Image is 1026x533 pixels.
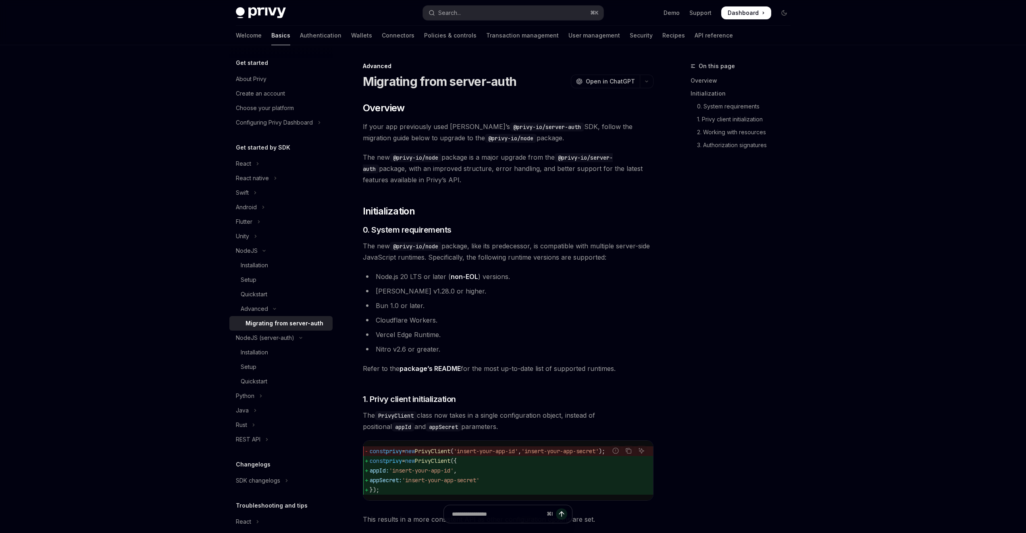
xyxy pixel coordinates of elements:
span: 'insert-your-app-id' [454,448,518,455]
span: new [405,448,415,455]
a: 3. Authorization signatures [691,139,797,152]
button: Toggle Unity section [229,229,333,244]
span: Initialization [363,205,415,218]
span: ( [450,448,454,455]
div: Python [236,391,254,401]
code: @privy-io/node [390,153,441,162]
a: Authentication [300,26,341,45]
a: Setup [229,360,333,374]
a: Demo [664,9,680,17]
input: Ask a question... [452,505,543,523]
button: Open in ChatGPT [571,75,640,88]
a: User management [568,26,620,45]
div: Swift [236,188,249,198]
button: Copy the contents from the code block [623,446,634,456]
button: Toggle Configuring Privy Dashboard section [229,115,333,130]
button: Send message [556,508,567,520]
a: Setup [229,273,333,287]
a: Quickstart [229,287,333,302]
a: Welcome [236,26,262,45]
div: Advanced [363,62,653,70]
a: Installation [229,258,333,273]
code: PrivyClient [375,411,417,420]
a: Initialization [691,87,797,100]
a: Security [630,26,653,45]
span: ⌘ K [590,10,599,16]
button: Toggle dark mode [778,6,791,19]
button: Toggle Flutter section [229,214,333,229]
button: Open search [423,6,604,20]
li: Nitro v2.6 or greater. [363,344,653,355]
a: Choose your platform [229,101,333,115]
a: Overview [691,74,797,87]
a: package’s README [400,364,461,373]
li: Cloudflare Workers. [363,314,653,326]
code: appSecret [426,423,461,431]
span: Open in ChatGPT [586,77,635,85]
div: Choose your platform [236,103,294,113]
span: The new package, like its predecessor, is compatible with multiple server-side JavaScript runtime... [363,240,653,263]
div: React [236,517,251,527]
div: Quickstart [241,289,267,299]
h5: Changelogs [236,460,271,469]
div: REST API [236,435,260,444]
span: , [454,467,457,474]
span: appSecret: [370,477,402,484]
button: Toggle Rust section [229,418,333,432]
div: NodeJS [236,246,258,256]
div: Migrating from server-auth [246,319,323,328]
div: Flutter [236,217,252,227]
div: Advanced [241,304,268,314]
div: Quickstart [241,377,267,386]
button: Toggle REST API section [229,432,333,447]
button: Toggle Android section [229,200,333,214]
a: 2. Working with resources [691,126,797,139]
a: Recipes [662,26,685,45]
div: Rust [236,420,247,430]
a: non-EOL [451,273,478,281]
div: SDK changelogs [236,476,280,485]
code: appId [392,423,414,431]
span: appId: [370,467,389,474]
h5: Get started [236,58,268,68]
button: Toggle React section [229,156,333,171]
span: On this page [699,61,735,71]
a: 1. Privy client initialization [691,113,797,126]
span: privy [386,457,402,464]
li: Vercel Edge Runtime. [363,329,653,340]
span: ({ [450,457,457,464]
span: Refer to the for the most up-to-date list of supported runtimes. [363,363,653,374]
div: Create an account [236,89,285,98]
a: Connectors [382,26,414,45]
button: Toggle Advanced section [229,302,333,316]
span: = [402,457,405,464]
h1: Migrating from server-auth [363,74,517,89]
img: dark logo [236,7,286,19]
span: , [518,448,521,455]
span: The new package is a major upgrade from the package, with an improved structure, error handling, ... [363,152,653,185]
div: Java [236,406,249,415]
span: 1. Privy client initialization [363,394,456,405]
span: 0. System requirements [363,224,452,235]
div: Search... [438,8,461,18]
div: About Privy [236,74,266,84]
button: Toggle Python section [229,389,333,403]
button: Toggle Swift section [229,185,333,200]
a: Wallets [351,26,372,45]
span: If your app previously used [PERSON_NAME]’s SDK, follow the migration guide below to upgrade to t... [363,121,653,144]
span: Dashboard [728,9,759,17]
a: Migrating from server-auth [229,316,333,331]
span: const [370,457,386,464]
div: React native [236,173,269,183]
a: Installation [229,345,333,360]
div: Installation [241,260,268,270]
span: ); [599,448,605,455]
a: 0. System requirements [691,100,797,113]
span: const [370,448,386,455]
span: 'insert-your-app-secret' [402,477,479,484]
button: Toggle React section [229,514,333,529]
div: Setup [241,362,256,372]
span: = [402,448,405,455]
h5: Get started by SDK [236,143,290,152]
a: Quickstart [229,374,333,389]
